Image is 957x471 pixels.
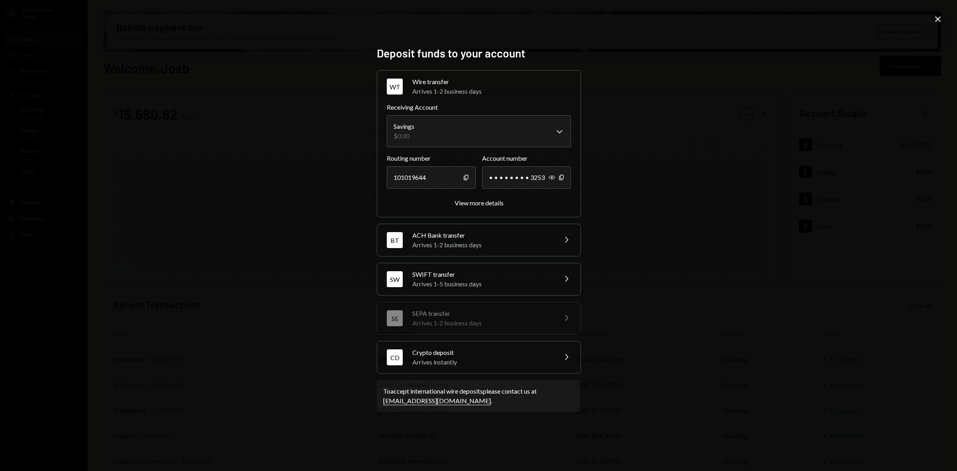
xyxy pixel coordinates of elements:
div: WT [387,79,403,95]
h2: Deposit funds to your account [377,45,580,61]
label: Receiving Account [387,102,571,112]
div: 101019644 [387,166,476,189]
button: Receiving Account [387,115,571,147]
div: WTWire transferArrives 1-2 business days [387,102,571,207]
div: Arrives 1-2 business days [412,318,552,328]
div: • • • • • • • • 3253 [482,166,571,189]
a: [EMAIL_ADDRESS][DOMAIN_NAME] [383,397,491,405]
button: BTACH Bank transferArrives 1-2 business days [377,224,581,256]
label: Routing number [387,154,476,163]
button: View more details [455,199,504,207]
div: SWIFT transfer [412,270,552,279]
div: SE [387,310,403,326]
div: Wire transfer [412,77,571,87]
div: CD [387,349,403,365]
div: To accept international wire deposits please contact us at . [383,386,574,406]
div: ACH Bank transfer [412,231,552,240]
button: WTWire transferArrives 1-2 business days [377,71,581,102]
div: Arrives 1-2 business days [412,240,552,250]
button: SESEPA transferArrives 1-2 business days [377,302,581,334]
div: SW [387,271,403,287]
div: Arrives 1-5 business days [412,279,552,289]
div: Arrives instantly [412,357,552,367]
div: SEPA transfer [412,309,552,318]
button: CDCrypto depositArrives instantly [377,341,581,373]
div: BT [387,232,403,248]
label: Account number [482,154,571,163]
div: Crypto deposit [412,348,552,357]
button: SWSWIFT transferArrives 1-5 business days [377,263,581,295]
div: Arrives 1-2 business days [412,87,571,96]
